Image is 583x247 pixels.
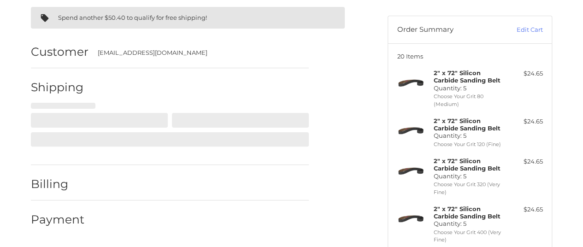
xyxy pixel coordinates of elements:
[31,80,85,94] h2: Shipping
[434,141,504,148] li: Choose Your Grit 120 (Fine)
[31,45,88,59] h2: Customer
[434,205,504,228] h4: Quantity: 5
[506,117,543,126] div: $24.65
[506,69,543,78] div: $24.65
[506,157,543,166] div: $24.65
[58,14,207,21] span: Spend another $50.40 to qualify for free shipping!
[31,177,85,191] h2: Billing
[98,48,300,58] div: [EMAIL_ADDRESS][DOMAIN_NAME]
[397,25,496,35] h3: Order Summary
[397,53,543,60] h3: 20 Items
[31,212,85,227] h2: Payment
[434,181,504,196] li: Choose Your Grit 320 (Very Fine)
[434,205,501,220] strong: 2" x 72" Silicon Carbide Sanding Belt
[434,93,504,108] li: Choose Your Grit 80 (Medium)
[506,205,543,214] div: $24.65
[496,25,543,35] a: Edit Cart
[434,157,504,180] h4: Quantity: 5
[434,69,504,92] h4: Quantity: 5
[434,229,504,244] li: Choose Your Grit 400 (Very Fine)
[434,69,501,84] strong: 2" x 72" Silicon Carbide Sanding Belt
[434,117,501,132] strong: 2" x 72" Silicon Carbide Sanding Belt
[434,117,504,140] h4: Quantity: 5
[434,157,501,172] strong: 2" x 72" Silicon Carbide Sanding Belt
